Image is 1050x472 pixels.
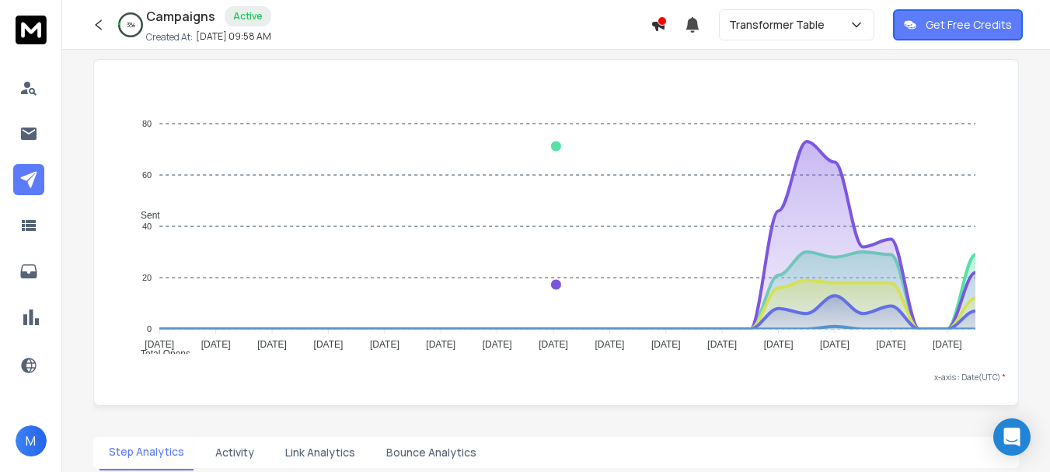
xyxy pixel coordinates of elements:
[142,222,152,231] tspan: 40
[127,20,135,30] p: 3 %
[764,339,794,350] tspan: [DATE]
[142,273,152,282] tspan: 20
[651,339,681,350] tspan: [DATE]
[99,435,194,470] button: Step Analytics
[377,435,486,470] button: Bounce Analytics
[129,210,160,221] span: Sent
[933,339,962,350] tspan: [DATE]
[129,348,190,359] span: Total Opens
[106,372,1006,383] p: x-axis : Date(UTC)
[276,435,365,470] button: Link Analytics
[707,339,737,350] tspan: [DATE]
[196,30,271,43] p: [DATE] 09:58 AM
[993,418,1031,456] div: Open Intercom Messenger
[539,339,568,350] tspan: [DATE]
[145,339,174,350] tspan: [DATE]
[483,339,512,350] tspan: [DATE]
[314,339,344,350] tspan: [DATE]
[147,324,152,334] tspan: 0
[142,119,152,128] tspan: 80
[146,31,193,44] p: Created At:
[142,170,152,180] tspan: 60
[877,339,906,350] tspan: [DATE]
[820,339,849,350] tspan: [DATE]
[729,17,831,33] p: Transformer Table
[206,435,263,470] button: Activity
[257,339,287,350] tspan: [DATE]
[225,6,271,26] div: Active
[893,9,1023,40] button: Get Free Credits
[426,339,455,350] tspan: [DATE]
[201,339,231,350] tspan: [DATE]
[146,7,215,26] h1: Campaigns
[16,425,47,456] button: M
[595,339,625,350] tspan: [DATE]
[926,17,1012,33] p: Get Free Credits
[370,339,399,350] tspan: [DATE]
